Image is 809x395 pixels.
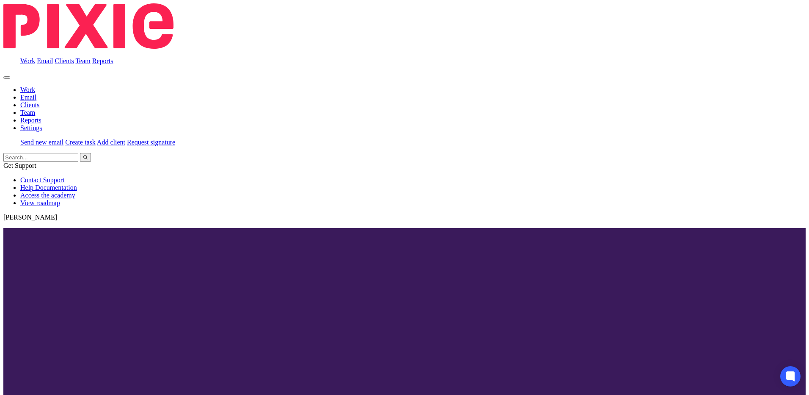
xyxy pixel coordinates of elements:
[3,3,173,49] img: Pixie
[37,57,53,64] a: Email
[75,57,90,64] a: Team
[20,184,77,191] a: Help Documentation
[20,124,42,131] a: Settings
[20,139,63,146] a: Send new email
[20,86,35,93] a: Work
[20,117,41,124] a: Reports
[65,139,96,146] a: Create task
[20,199,60,206] a: View roadmap
[92,57,113,64] a: Reports
[20,101,39,108] a: Clients
[20,94,36,101] a: Email
[20,57,35,64] a: Work
[127,139,175,146] a: Request signature
[3,153,78,162] input: Search
[3,214,806,221] p: [PERSON_NAME]
[55,57,74,64] a: Clients
[20,192,75,199] a: Access the academy
[97,139,125,146] a: Add client
[20,109,35,116] a: Team
[20,176,64,184] a: Contact Support
[80,153,91,162] button: Search
[3,162,36,169] span: Get Support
